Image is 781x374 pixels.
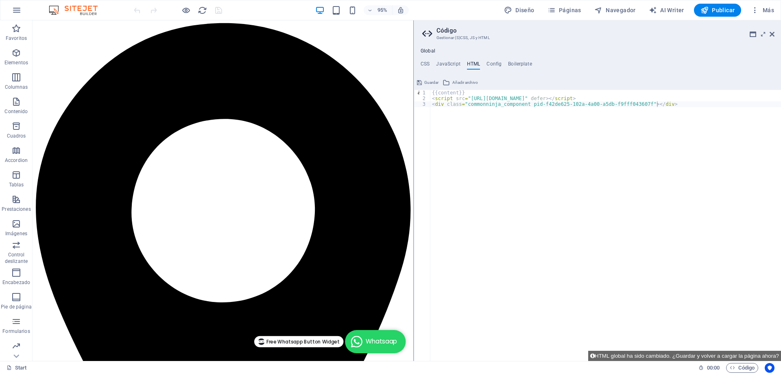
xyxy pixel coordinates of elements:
[649,6,684,14] span: AI Writer
[594,6,636,14] span: Navegador
[694,4,742,17] button: Publicar
[436,34,758,42] h3: Gestionar (S)CSS, JS y HTML
[421,61,430,70] h4: CSS
[713,365,714,371] span: :
[504,6,534,14] span: Diseño
[5,84,28,90] p: Columnas
[6,35,27,42] p: Favoritos
[700,6,735,14] span: Publicar
[730,363,755,373] span: Código
[501,4,538,17] button: Diseño
[198,6,207,15] i: Volver a cargar página
[765,363,774,373] button: Usercentrics
[544,4,585,17] button: Páginas
[4,108,28,115] p: Contenido
[7,133,26,139] p: Cuadros
[548,6,581,14] span: Páginas
[47,5,108,15] img: Editor Logo
[646,4,687,17] button: AI Writer
[436,61,460,70] h4: JavaScript
[452,78,478,87] span: Añadir archivo
[9,182,24,188] p: Tablas
[2,279,30,286] p: Encabezado
[2,206,31,212] p: Prestaciones
[726,363,758,373] button: Código
[376,5,389,15] h6: 95%
[4,59,28,66] p: Elementos
[5,230,27,237] p: Imágenes
[588,351,781,361] button: HTML global ha sido cambiado. ¿Guardar y volver a cargar la página ahora?
[364,5,393,15] button: 95%
[436,27,774,34] h2: Código
[591,4,639,17] button: Navegador
[441,78,479,87] button: Añadir archivo
[508,61,532,70] h4: Boilerplate
[2,328,30,335] p: Formularios
[707,363,720,373] span: 00 00
[414,90,431,96] div: 1
[1,304,31,310] p: Pie de página
[197,5,207,15] button: reload
[486,61,502,70] h4: Config
[5,157,28,164] p: Accordion
[416,78,440,87] button: Guardar
[421,48,435,55] h4: Global
[414,101,431,107] div: 3
[424,78,438,87] span: Guardar
[397,7,404,14] i: Al redimensionar, ajustar el nivel de zoom automáticamente para ajustarse al dispositivo elegido.
[751,6,774,14] span: Más
[501,4,538,17] div: Diseño (Ctrl+Alt+Y)
[748,4,777,17] button: Más
[467,61,480,70] h4: HTML
[414,96,431,101] div: 2
[7,363,27,373] a: Haz clic para cancelar la selección y doble clic para abrir páginas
